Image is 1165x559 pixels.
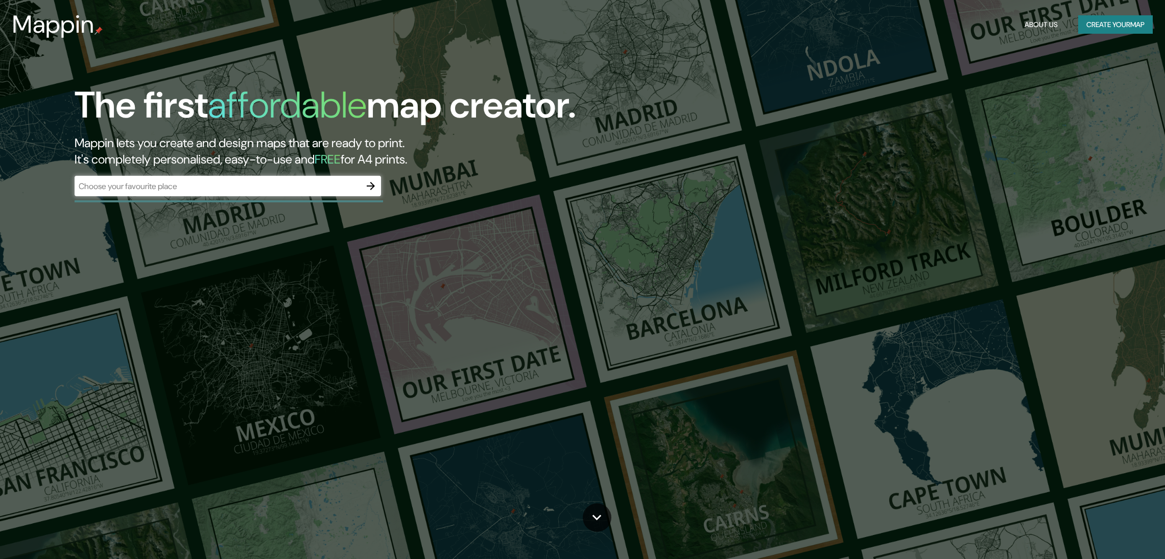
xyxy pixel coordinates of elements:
[12,10,94,39] h3: Mappin
[208,81,367,129] h1: affordable
[315,151,341,167] h5: FREE
[1020,15,1062,34] button: About Us
[75,84,576,135] h1: The first map creator.
[1078,15,1153,34] button: Create yourmap
[94,27,103,35] img: mappin-pin
[75,135,657,168] h2: Mappin lets you create and design maps that are ready to print. It's completely personalised, eas...
[75,180,361,192] input: Choose your favourite place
